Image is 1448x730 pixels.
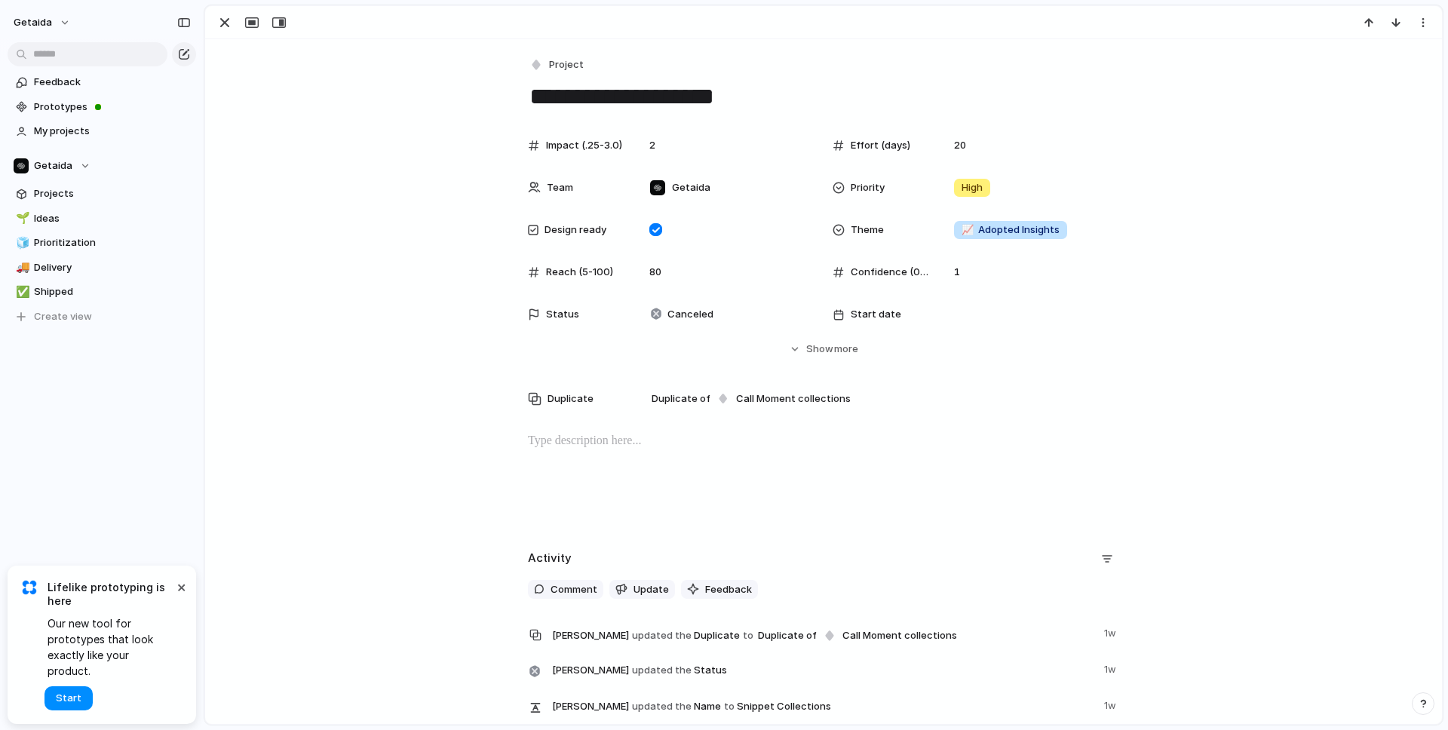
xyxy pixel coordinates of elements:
[549,57,584,72] span: Project
[16,210,26,227] div: 🌱
[34,158,72,173] span: Getaida
[546,307,579,322] span: Status
[14,235,29,250] button: 🧊
[34,75,191,90] span: Feedback
[7,11,78,35] button: getaida
[34,186,191,201] span: Projects
[724,699,735,714] span: to
[34,124,191,139] span: My projects
[851,265,929,280] span: Confidence (0.3-1)
[948,138,972,153] span: 20
[8,256,196,279] a: 🚚Delivery
[552,695,1095,716] span: Name Snippet Collections
[528,336,1119,363] button: Showmore
[743,628,753,643] span: to
[8,96,196,118] a: Prototypes
[548,391,594,406] span: Duplicate
[633,582,669,597] span: Update
[643,138,661,153] span: 2
[16,259,26,276] div: 🚚
[851,307,901,322] span: Start date
[552,628,629,643] span: [PERSON_NAME]
[8,120,196,143] a: My projects
[546,265,613,280] span: Reach (5-100)
[547,180,573,195] span: Team
[34,235,191,250] span: Prioritization
[667,307,713,322] span: Canceled
[34,284,191,299] span: Shipped
[8,207,196,230] a: 🌱Ideas
[632,699,692,714] span: updated the
[528,580,603,600] button: Comment
[14,260,29,275] button: 🚚
[14,211,29,226] button: 🌱
[528,550,572,567] h2: Activity
[681,580,758,600] button: Feedback
[48,615,173,679] span: Our new tool for prototypes that look exactly like your product.
[1104,659,1119,677] span: 1w
[8,232,196,254] a: 🧊Prioritization
[551,582,597,597] span: Comment
[962,180,983,195] span: High
[14,15,52,30] span: getaida
[1104,695,1119,713] span: 1w
[172,578,190,596] button: Dismiss
[56,691,81,706] span: Start
[962,222,1060,238] span: Adopted Insights
[545,222,606,238] span: Design ready
[552,623,1095,647] span: Duplicate
[851,138,910,153] span: Effort (days)
[8,155,196,177] button: Getaida
[649,389,853,409] button: Duplicate of Call Moment collections
[8,305,196,328] button: Create view
[8,281,196,303] a: ✅Shipped
[34,211,191,226] span: Ideas
[8,182,196,205] a: Projects
[632,628,692,643] span: updated the
[8,71,196,94] a: Feedback
[34,309,92,324] span: Create view
[756,626,959,646] button: Duplicate of Call Moment collections
[962,223,974,235] span: 📈
[552,663,629,678] span: [PERSON_NAME]
[16,284,26,301] div: ✅
[851,180,885,195] span: Priority
[526,54,588,76] button: Project
[851,222,884,238] span: Theme
[552,699,629,714] span: [PERSON_NAME]
[834,342,858,357] span: more
[552,659,1095,680] span: Status
[672,180,710,195] span: Getaida
[16,235,26,252] div: 🧊
[48,581,173,608] span: Lifelike prototyping is here
[609,580,675,600] button: Update
[1104,623,1119,641] span: 1w
[44,686,93,710] button: Start
[632,663,692,678] span: updated the
[546,138,622,153] span: Impact (.25-3.0)
[705,582,752,597] span: Feedback
[643,265,667,280] span: 80
[34,100,191,115] span: Prototypes
[948,265,966,280] span: 1
[34,260,191,275] span: Delivery
[14,284,29,299] button: ✅
[806,342,833,357] span: Show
